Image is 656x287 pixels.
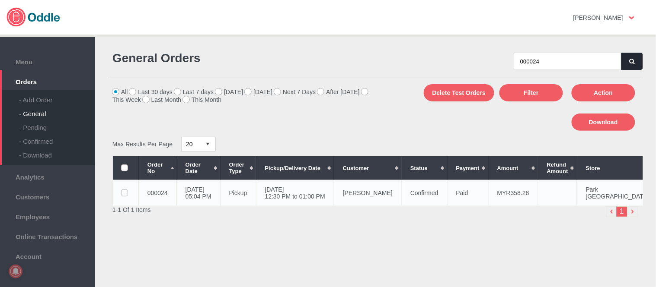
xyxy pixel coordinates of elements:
[4,231,91,240] span: Online Transactions
[256,156,334,180] th: Pickup/Delivery Date
[174,88,214,95] label: Last 7 days
[334,156,402,180] th: Customer
[606,206,617,217] img: left-arrow-small.png
[424,84,494,101] button: Delete Test Orders
[274,88,316,95] label: Next 7 Days
[4,251,91,260] span: Account
[139,180,177,206] td: 000024
[4,191,91,201] span: Customers
[176,156,220,180] th: Order Date
[4,211,91,221] span: Employees
[183,96,221,103] label: This Month
[334,180,402,206] td: [PERSON_NAME]
[4,76,91,85] span: Orders
[317,88,360,95] label: After [DATE]
[402,156,448,180] th: Status
[538,156,577,180] th: Refund Amount
[402,180,448,206] td: Confirmed
[488,180,538,206] td: MYR358.28
[572,84,635,101] button: Action
[139,156,177,180] th: Order No
[143,96,181,103] label: Last Month
[220,180,256,206] td: Pickup
[245,88,272,95] label: [DATE]
[112,51,371,65] h1: General Orders
[19,117,95,131] div: - Pending
[19,131,95,145] div: - Confirmed
[112,141,173,148] span: Max Results Per Page
[19,104,95,117] div: - General
[4,56,91,66] span: Menu
[4,171,91,181] span: Analytics
[617,206,627,217] li: 1
[573,14,623,21] strong: [PERSON_NAME]
[499,84,563,101] button: Filter
[129,88,172,95] label: Last 30 days
[447,180,488,206] td: Paid
[629,16,634,19] img: user-option-arrow.png
[215,88,243,95] label: [DATE]
[220,156,256,180] th: Order Type
[19,90,95,104] div: - Add Order
[513,53,621,70] input: Search by name, email or phone
[19,145,95,159] div: - Download
[447,156,488,180] th: Payment
[176,180,220,206] td: [DATE] 05:04 PM
[112,206,151,213] span: 1-1 Of 1 Items
[488,156,538,180] th: Amount
[112,88,128,95] label: All
[256,180,334,206] td: [DATE] 12:30 PM to 01:00 PM
[572,114,635,131] button: Download
[627,206,638,217] img: right-arrow.png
